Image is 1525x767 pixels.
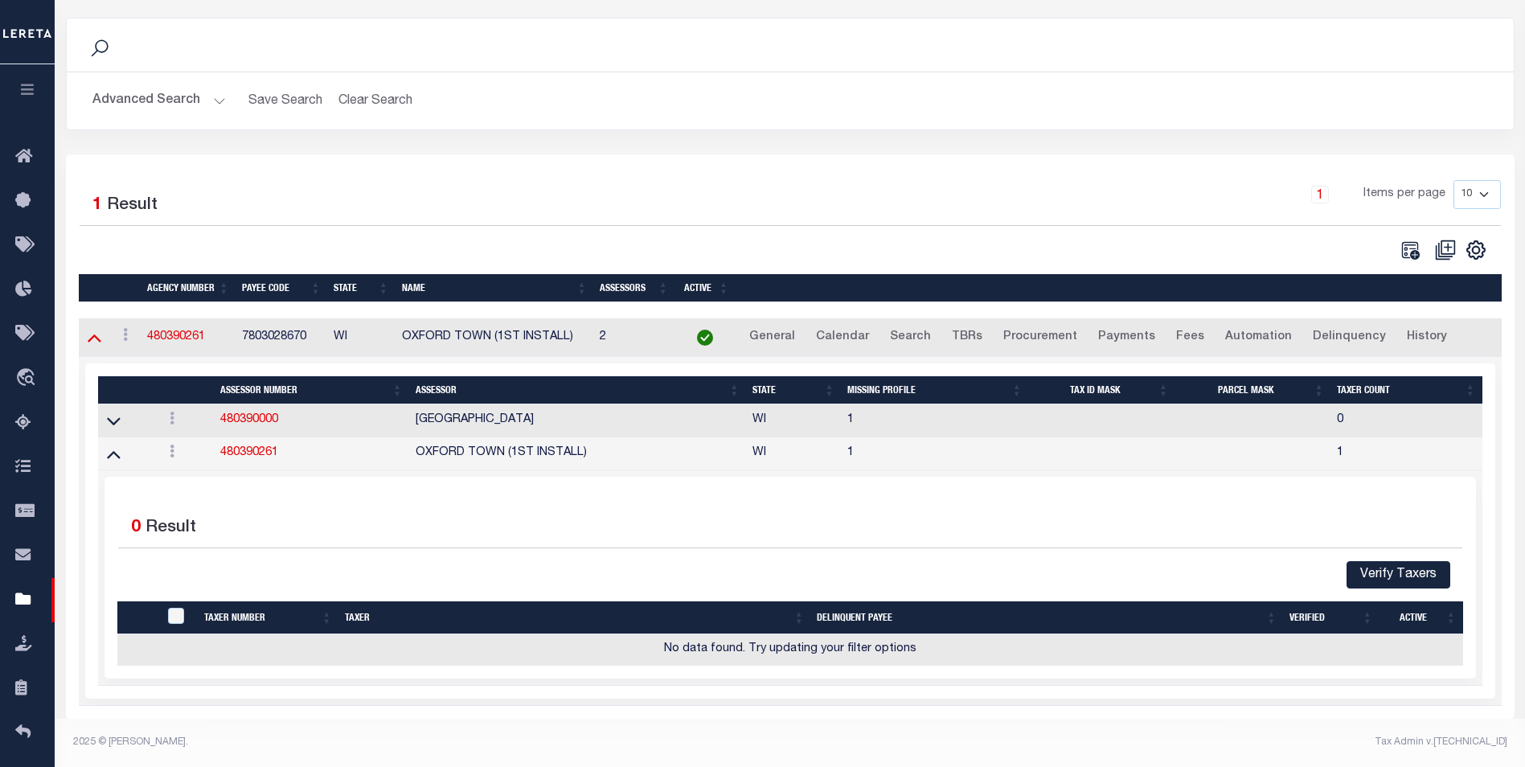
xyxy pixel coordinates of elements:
span: 0 [131,519,141,536]
td: OXFORD TOWN (1ST INSTALL) [409,437,746,470]
button: Save Search [239,85,332,117]
th: Payee Code: activate to sort column ascending [236,274,327,302]
a: 480390000 [220,414,278,425]
button: Advanced Search [92,85,226,117]
th: Parcel Mask: activate to sort column ascending [1175,376,1331,404]
a: 1 [1311,186,1329,203]
a: Fees [1169,325,1211,351]
th: Delinquent Payee: activate to sort column ascending [810,601,1283,634]
th: Active: activate to sort column ascending [1379,601,1462,634]
td: WI [746,437,841,470]
th: State: activate to sort column ascending [746,376,841,404]
th: State: activate to sort column ascending [327,274,395,302]
th: &nbsp; [736,274,1502,302]
td: 1 [841,437,1028,470]
a: Procurement [996,325,1084,351]
label: Result [146,515,196,541]
label: Result [107,193,158,219]
button: Clear Search [332,85,420,117]
img: check-icon-green.svg [697,330,713,346]
td: 2 [593,318,674,358]
a: Payments [1091,325,1162,351]
a: Search [883,325,938,351]
th: Assessor: activate to sort column ascending [409,376,746,404]
th: Taxer Number: activate to sort column ascending [198,601,338,634]
td: 1 [841,404,1028,437]
a: Calendar [809,325,876,351]
td: WI [746,404,841,437]
th: Assessors: activate to sort column ascending [593,274,674,302]
th: Tax ID Mask: activate to sort column ascending [1028,376,1174,404]
div: 2025 © [PERSON_NAME]. [61,735,790,749]
th: Taxer Count: activate to sort column ascending [1330,376,1482,404]
td: No data found. Try updating your filter options [117,634,1463,666]
th: Assessor Number: activate to sort column ascending [214,376,408,404]
th: Agency Number: activate to sort column ascending [141,274,236,302]
th: Active: activate to sort column ascending [675,274,736,302]
th: Missing Profile: activate to sort column ascending [841,376,1028,404]
a: Automation [1218,325,1299,351]
a: TBRs [945,325,990,351]
a: General [742,325,802,351]
th: Name: activate to sort column ascending [396,274,594,302]
td: 1 [1330,437,1482,470]
a: History [1400,325,1454,351]
div: Tax Admin v.[TECHNICAL_ID] [802,735,1507,749]
span: Items per page [1363,186,1445,203]
i: travel_explore [15,368,41,389]
span: Verify Taxers [1360,568,1437,581]
th: Verified: activate to sort column ascending [1283,601,1379,634]
td: 0 [1330,404,1482,437]
td: 7803028670 [236,318,327,358]
a: 480390261 [147,331,205,342]
button: Verify Taxers [1347,561,1450,589]
td: WI [327,318,395,358]
a: Delinquency [1306,325,1393,351]
td: [GEOGRAPHIC_DATA] [409,404,746,437]
span: 1 [92,197,102,214]
a: 480390261 [220,447,278,458]
th: Taxer: activate to sort column ascending [338,601,811,634]
td: OXFORD TOWN (1ST INSTALL) [396,318,594,358]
